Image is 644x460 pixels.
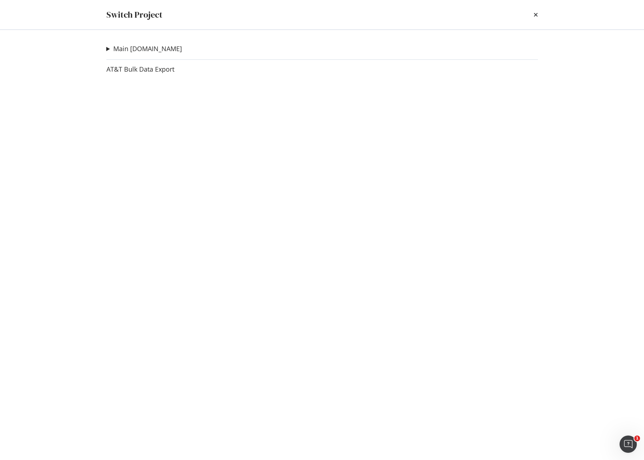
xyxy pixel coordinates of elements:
iframe: Intercom live chat [620,436,637,453]
div: Switch Project [106,9,163,21]
span: 1 [634,436,640,441]
summary: Main [DOMAIN_NAME] [106,44,182,54]
div: times [534,9,538,21]
a: Main [DOMAIN_NAME] [113,45,182,53]
a: AT&T Bulk Data Export [106,66,174,73]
